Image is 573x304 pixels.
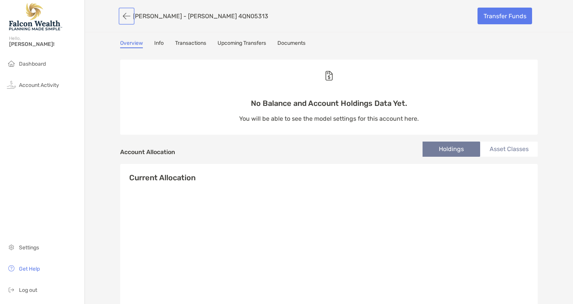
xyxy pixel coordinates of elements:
[19,61,46,67] span: Dashboard
[239,99,419,108] p: No Balance and Account Holdings Data Yet.
[277,40,305,48] a: Documents
[154,40,164,48] a: Info
[9,41,80,47] span: [PERSON_NAME]!
[120,148,175,156] h4: Account Allocation
[218,40,266,48] a: Upcoming Transfers
[129,173,196,182] h4: Current Allocation
[175,40,206,48] a: Transactions
[239,114,419,123] p: You will be able to see the model settings for this account here.
[120,40,143,48] a: Overview
[133,13,268,20] p: [PERSON_NAME] - [PERSON_NAME] 4QN05313
[7,264,16,273] img: get-help icon
[7,243,16,252] img: settings icon
[477,8,532,24] a: Transfer Funds
[7,80,16,89] img: activity icon
[7,285,16,294] img: logout icon
[19,287,37,293] span: Log out
[423,142,480,157] li: Holdings
[7,59,16,68] img: household icon
[480,142,538,157] li: Asset Classes
[9,3,62,30] img: Falcon Wealth Planning Logo
[19,82,59,88] span: Account Activity
[19,266,40,272] span: Get Help
[19,244,39,251] span: Settings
